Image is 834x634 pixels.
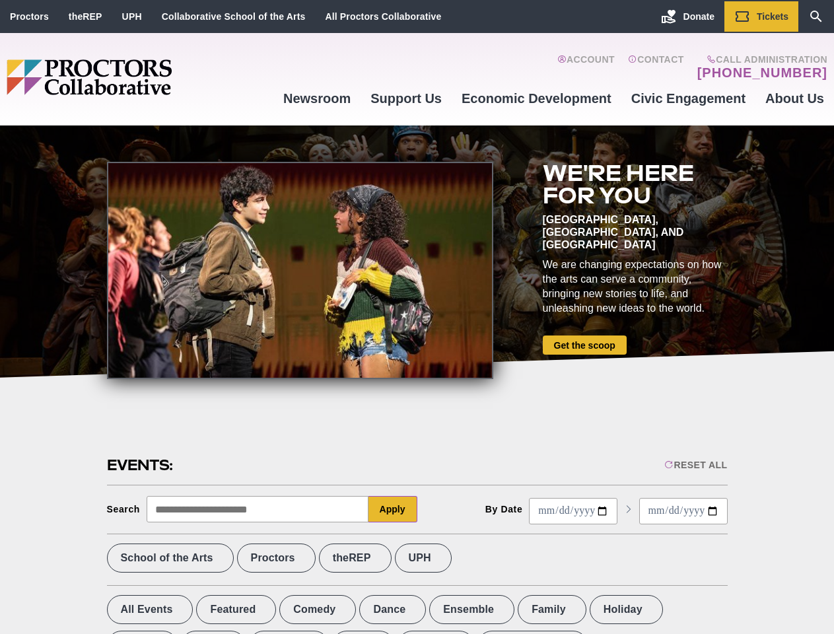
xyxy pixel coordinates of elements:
h2: We're here for you [543,162,728,207]
a: All Proctors Collaborative [325,11,441,22]
label: Featured [196,595,276,624]
div: Search [107,504,141,514]
label: Proctors [237,544,316,573]
label: Comedy [279,595,356,624]
a: Contact [628,54,684,81]
h2: Events: [107,455,175,475]
span: Tickets [757,11,788,22]
span: Call Administration [693,54,827,65]
a: Newsroom [273,81,361,116]
a: Donate [651,1,724,32]
a: Search [798,1,834,32]
div: We are changing expectations on how the arts can serve a community, bringing new stories to life,... [543,258,728,316]
label: Ensemble [429,595,514,624]
label: Family [518,595,586,624]
a: Proctors [10,11,49,22]
a: UPH [122,11,142,22]
button: Apply [368,496,417,522]
label: Holiday [590,595,663,624]
a: theREP [69,11,102,22]
a: Get the scoop [543,335,627,355]
label: School of the Arts [107,544,234,573]
a: Civic Engagement [621,81,755,116]
div: By Date [485,504,523,514]
a: Account [557,54,615,81]
label: Dance [359,595,426,624]
div: [GEOGRAPHIC_DATA], [GEOGRAPHIC_DATA], and [GEOGRAPHIC_DATA] [543,213,728,251]
a: Tickets [724,1,798,32]
label: UPH [395,544,452,573]
a: About Us [755,81,834,116]
div: Reset All [664,460,727,470]
a: Support Us [361,81,452,116]
a: Collaborative School of the Arts [162,11,306,22]
img: Proctors logo [7,59,273,95]
a: Economic Development [452,81,621,116]
label: theREP [319,544,392,573]
a: [PHONE_NUMBER] [697,65,827,81]
span: Donate [683,11,714,22]
label: All Events [107,595,193,624]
